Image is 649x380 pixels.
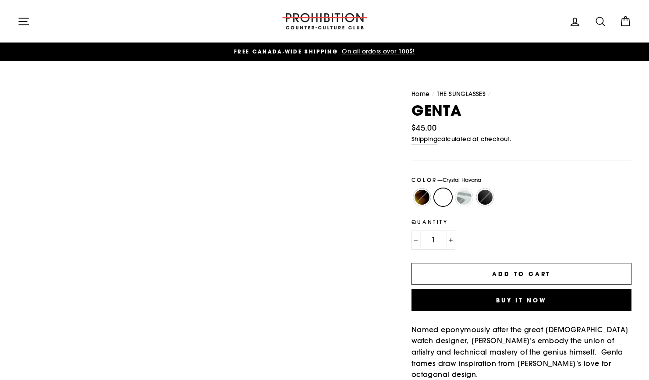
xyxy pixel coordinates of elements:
[411,218,631,226] label: Quantity
[432,90,435,98] span: /
[411,103,631,118] h1: GENTA
[413,188,431,206] label: Black Havana
[411,231,421,250] button: Reduce item quantity by one
[411,289,631,311] button: Buy it now
[437,90,486,98] a: THE SUNGLASSES
[411,123,436,133] span: $45.00
[492,270,550,278] span: Add to cart
[446,231,455,250] button: Increase item quantity by one
[411,135,437,145] a: Shipping
[411,231,455,250] input: quantity
[20,47,629,57] a: FREE CANADA-WIDE SHIPPING On all orders over 100$!
[281,13,369,29] img: PROHIBITION COUNTER-CULTURE CLUB
[437,176,481,183] span: —
[411,89,631,99] nav: breadcrumbs
[411,90,430,98] a: Home
[488,90,491,98] span: /
[411,176,631,184] label: Color
[443,176,481,183] span: Crystal Havana
[411,263,631,285] button: Add to cart
[434,188,452,206] label: Crystal Havana
[234,48,338,55] span: FREE CANADA-WIDE SHIPPING
[340,47,415,55] span: On all orders over 100$!
[411,135,631,145] small: calculated at checkout.
[455,188,473,206] label: Crystal
[476,188,494,206] label: Matte Black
